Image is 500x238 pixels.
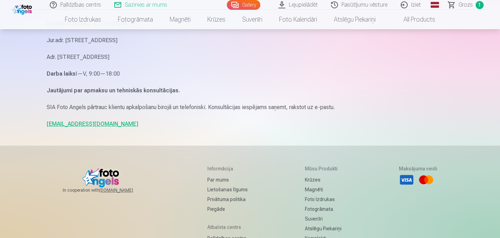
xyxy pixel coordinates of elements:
[305,204,341,214] a: Fotogrāmata
[305,185,341,194] a: Magnēti
[207,194,248,204] a: Privātuma politika
[109,10,161,29] a: Fotogrāmata
[305,194,341,204] a: Foto izdrukas
[47,36,454,45] p: Jur.adr. [STREET_ADDRESS]
[161,10,199,29] a: Magnēti
[384,10,444,29] a: All products
[47,69,454,79] p: I—V, 9:00—18:00
[199,10,234,29] a: Krūzes
[459,1,473,9] span: Grozs
[99,187,150,193] a: [DOMAIN_NAME]
[325,10,384,29] a: Atslēgu piekariņi
[47,52,454,62] p: Adr. [STREET_ADDRESS]
[399,165,437,172] h5: Maksājuma veidi
[207,165,248,172] h5: Informācija
[305,214,341,224] a: Suvenīri
[47,102,454,112] p: SIA Foto Angels pārtrauc klientu apkalpošanu birojā un telefoniski. Konsultācijas iespējams saņem...
[207,224,248,231] h5: Atbalsta centrs
[207,185,248,194] a: Lietošanas līgums
[271,10,325,29] a: Foto kalendāri
[305,224,341,233] a: Atslēgu piekariņi
[399,172,414,187] li: Visa
[234,10,271,29] a: Suvenīri
[13,3,34,15] img: /fa1
[305,175,341,185] a: Krūzes
[305,165,341,172] h5: Mūsu produkti
[207,204,248,214] a: Piegāde
[476,1,484,9] span: 1
[63,187,150,193] span: In cooperation with
[207,175,248,185] a: Par mums
[47,87,180,94] strong: Jautājumi par apmaksu un tehniskās konsultācijas.
[47,121,138,127] a: [EMAIL_ADDRESS][DOMAIN_NAME]
[56,10,109,29] a: Foto izdrukas
[47,70,76,77] strong: Darba laiks
[418,172,434,187] li: Mastercard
